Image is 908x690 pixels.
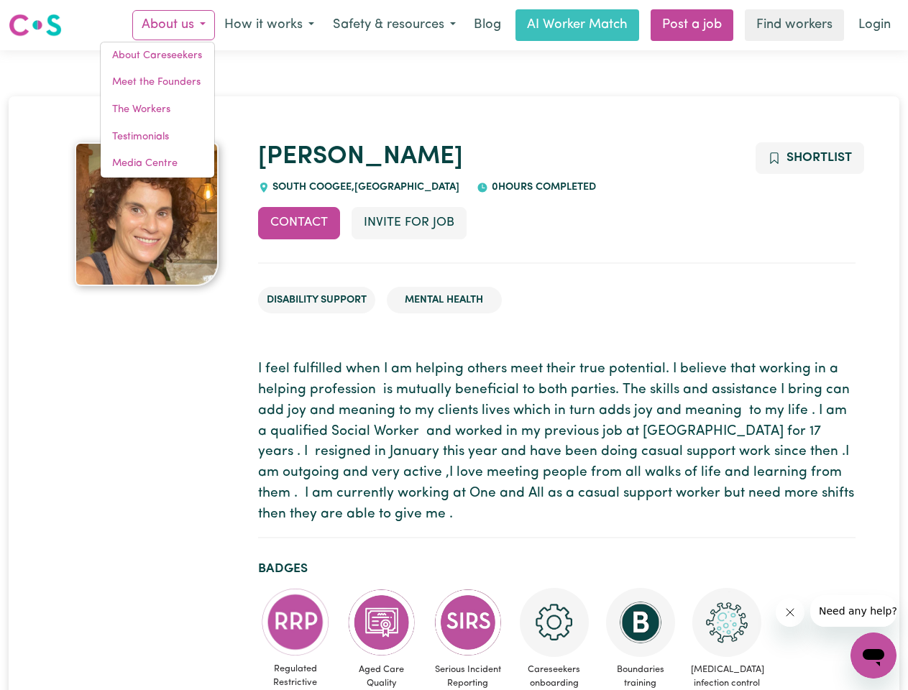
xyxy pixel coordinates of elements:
[258,561,856,576] h2: Badges
[53,142,241,286] a: Belinda's profile picture'
[9,10,87,22] span: Need any help?
[132,10,215,40] button: About us
[270,182,460,193] span: SOUTH COOGEE , [GEOGRAPHIC_DATA]
[258,144,463,170] a: [PERSON_NAME]
[488,182,596,193] span: 0 hours completed
[756,142,864,174] button: Add to shortlist
[75,142,219,286] img: Belinda
[520,588,589,657] img: CS Academy: Careseekers Onboarding course completed
[776,598,804,627] iframe: Close message
[101,96,214,124] a: The Workers
[101,150,214,178] a: Media Centre
[324,10,465,40] button: Safety & resources
[258,287,375,314] li: Disability Support
[261,588,330,656] img: CS Academy: Regulated Restrictive Practices course completed
[101,42,214,70] a: About Careseekers
[258,207,340,239] button: Contact
[850,9,899,41] a: Login
[787,152,852,164] span: Shortlist
[465,9,510,41] a: Blog
[745,9,844,41] a: Find workers
[651,9,733,41] a: Post a job
[258,359,856,525] p: I feel fulfilled when I am helping others meet their true potential. I believe that working in a ...
[692,588,761,657] img: CS Academy: COVID-19 Infection Control Training course completed
[810,595,896,627] iframe: Message from company
[515,9,639,41] a: AI Worker Match
[850,632,896,678] iframe: Button to launch messaging window
[215,10,324,40] button: How it works
[101,69,214,96] a: Meet the Founders
[100,42,215,178] div: About us
[434,588,503,657] img: CS Academy: Serious Incident Reporting Scheme course completed
[352,207,467,239] button: Invite for Job
[347,588,416,657] img: CS Academy: Aged Care Quality Standards & Code of Conduct course completed
[101,124,214,151] a: Testimonials
[9,9,62,42] a: Careseekers logo
[9,12,62,38] img: Careseekers logo
[606,588,675,657] img: CS Academy: Boundaries in care and support work course completed
[387,287,502,314] li: Mental Health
